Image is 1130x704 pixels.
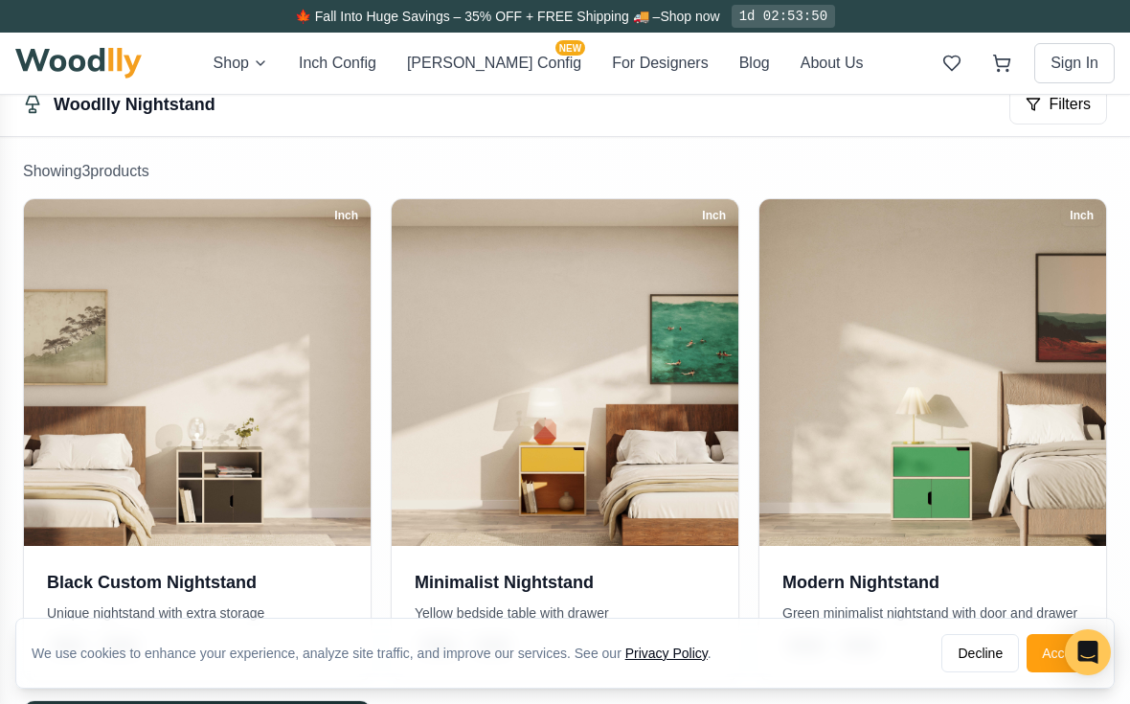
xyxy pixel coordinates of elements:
button: For Designers [612,52,708,75]
a: Woodlly Nightstand [54,95,215,114]
p: Green minimalist nightstand with door and drawer [782,603,1083,623]
button: Accept [1027,634,1098,672]
img: Black Custom Nightstand [24,199,371,546]
button: Blog [739,52,770,75]
img: Modern Nightstand [759,199,1106,546]
img: Woodlly [15,48,142,79]
button: Sign In [1034,43,1115,83]
a: Shop now [660,9,719,24]
button: Inch Config [299,52,376,75]
button: Decline [941,634,1019,672]
div: 1d 02:53:50 [732,5,835,28]
button: Shop [214,52,268,75]
button: Filters [1009,84,1107,125]
p: Yellow bedside table with drawer [415,603,715,623]
h3: Minimalist Nightstand [415,569,715,596]
div: We use cookies to enhance your experience, analyze site traffic, and improve our services. See our . [32,644,727,663]
a: Privacy Policy [625,646,708,661]
button: [PERSON_NAME] ConfigNEW [407,52,581,75]
div: Inch [1061,205,1102,226]
div: Open Intercom Messenger [1065,629,1111,675]
div: Inch [693,205,734,226]
h3: Modern Nightstand [782,569,1083,596]
button: About Us [801,52,864,75]
span: 🍁 Fall Into Huge Savings – 35% OFF + FREE Shipping 🚚 – [295,9,660,24]
p: Unique nightstand with extra storage [47,603,348,623]
div: Inch [326,205,367,226]
span: NEW [555,40,585,56]
span: Filters [1049,93,1091,116]
p: Showing 3 product s [23,160,1107,183]
img: Minimalist Nightstand [392,199,738,546]
h3: Black Custom Nightstand [47,569,348,596]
